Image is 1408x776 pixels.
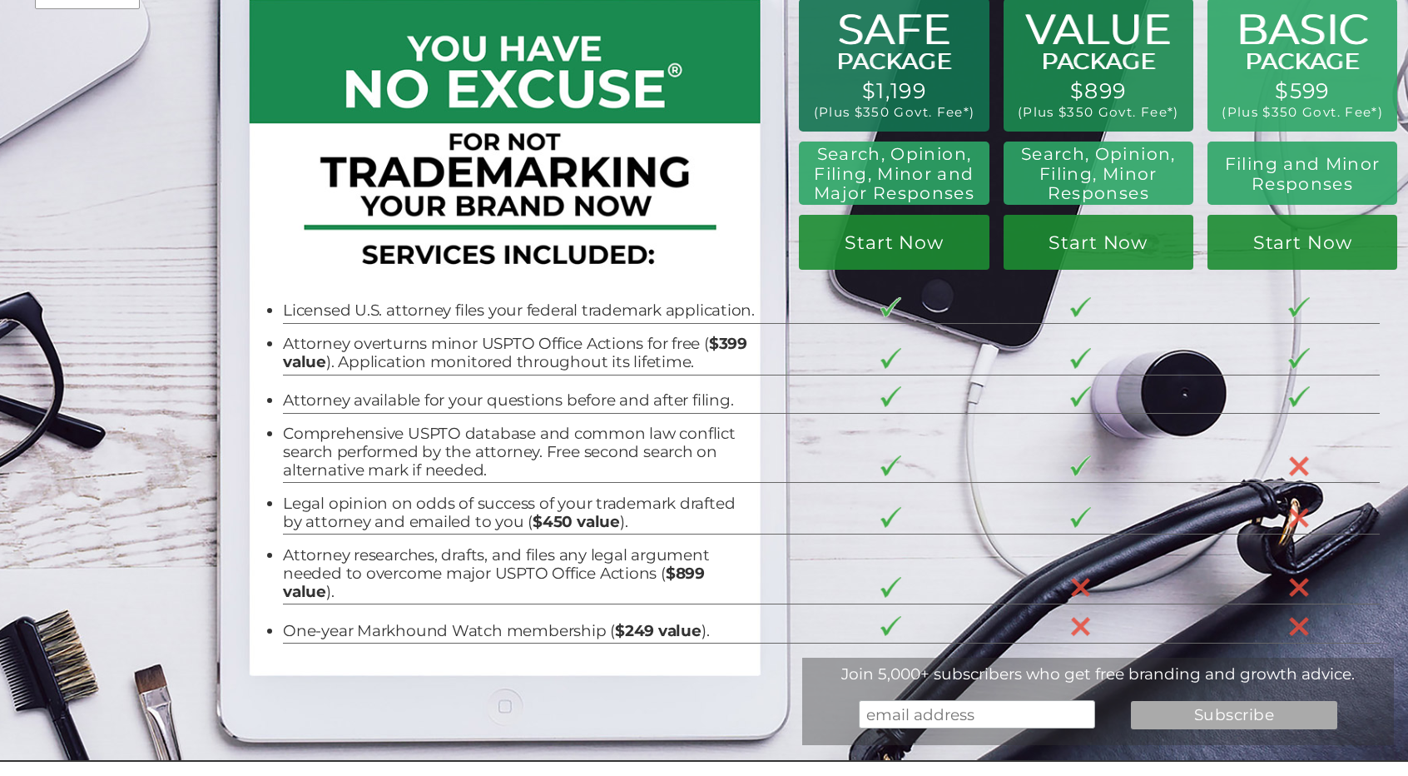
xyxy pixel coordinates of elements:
img: checkmark-border-3.png [1288,297,1309,318]
img: checkmark-border-3.png [1070,386,1091,407]
li: Attorney researches, drafts, and files any legal argument needed to overcome major USPTO Office A... [283,546,757,601]
b: $450 value [533,512,620,531]
a: Start Now [799,215,989,271]
b: $899 value [283,564,705,601]
img: checkmark-border-3.png [1288,348,1309,369]
b: $399 value [283,334,747,371]
img: X-30-3.png [1288,577,1309,598]
img: checkmark-border-3.png [880,455,901,476]
li: Attorney available for your questions before and after filing. [283,391,757,410]
img: X-30-3.png [1070,577,1091,598]
li: Legal opinion on odds of success of your trademark drafted by attorney and emailed to you ( ). [283,495,757,531]
li: Attorney overturns minor USPTO Office Actions for free ( ). Application monitored throughout its ... [283,335,757,371]
img: checkmark-border-3.png [880,297,901,318]
img: X-30-3.png [1288,507,1309,528]
li: Comprehensive USPTO database and common law conflict search performed by the attorney. Free secon... [283,425,757,480]
h2: Search, Opinion, Filing, Minor Responses [1014,144,1182,203]
input: email address [859,700,1095,729]
b: $249 value [615,621,702,640]
img: checkmark-border-3.png [880,577,901,598]
a: Start Now [1207,215,1397,271]
img: X-30-3.png [1288,455,1309,476]
img: checkmark-border-3.png [880,507,901,528]
img: checkmark-border-3.png [1070,348,1091,369]
img: checkmark-border-3.png [880,616,901,637]
img: X-30-3.png [1070,616,1091,637]
h2: Search, Opinion, Filing, Minor and Major Responses [807,144,980,203]
li: One-year Markhound Watch membership ( ). [283,622,757,640]
img: X-30-3.png [1288,616,1309,637]
img: checkmark-border-3.png [1070,507,1091,528]
h2: Filing and Minor Responses [1218,154,1386,193]
img: checkmark-border-3.png [880,386,901,407]
a: Start Now [1004,215,1193,271]
img: checkmark-border-3.png [880,348,901,369]
input: Subscribe [1131,701,1338,729]
li: Licensed U.S. attorney files your federal trademark application. [283,301,757,320]
img: checkmark-border-3.png [1070,297,1091,318]
img: checkmark-border-3.png [1070,455,1091,476]
div: Join 5,000+ subscribers who get free branding and growth advice. [802,664,1394,684]
img: checkmark-border-3.png [1288,386,1309,407]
